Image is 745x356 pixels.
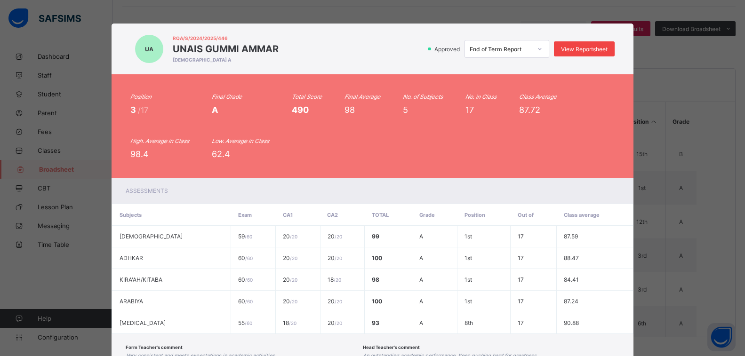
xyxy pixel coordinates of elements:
[419,212,435,218] span: Grade
[465,105,474,115] span: 17
[564,298,578,305] span: 87.24
[292,105,309,115] span: 490
[328,319,342,326] span: 20
[419,276,423,283] span: A
[335,255,342,261] span: / 20
[403,93,443,100] i: No. of Subjects
[372,319,379,326] span: 93
[564,233,578,240] span: 87.59
[328,254,342,261] span: 20
[120,276,162,283] span: KIRA'AH/KITABA
[130,105,138,115] span: 3
[518,212,534,218] span: Out of
[564,212,600,218] span: Class average
[245,320,252,326] span: / 60
[212,93,242,100] i: Final Grade
[130,93,152,100] i: Position
[290,234,297,239] span: / 20
[363,345,420,350] span: Head Teacher's comment
[238,212,252,218] span: Exam
[283,319,296,326] span: 18
[419,254,423,261] span: A
[465,93,497,100] i: No. in Class
[344,105,355,115] span: 98
[120,212,142,218] span: Subjects
[130,137,189,144] i: High. Average in Class
[465,276,472,283] span: 1st
[245,277,253,283] span: / 60
[465,233,472,240] span: 1st
[173,57,279,63] span: [DEMOGRAPHIC_DATA] A
[245,255,253,261] span: / 60
[238,254,253,261] span: 60
[433,46,463,53] span: Approved
[564,319,579,326] span: 90.88
[372,276,379,283] span: 98
[335,234,342,239] span: / 20
[212,137,269,144] i: Low. Average in Class
[328,233,342,240] span: 20
[519,93,557,100] i: Class Average
[245,234,252,239] span: / 60
[518,319,524,326] span: 17
[212,105,218,115] span: A
[465,319,473,326] span: 8th
[289,320,296,326] span: / 20
[465,298,472,305] span: 1st
[518,233,524,240] span: 17
[238,276,253,283] span: 60
[173,43,279,55] span: UNAIS GUMMI AMMAR
[465,254,472,261] span: 1st
[564,276,579,283] span: 84.41
[212,149,230,159] span: 62.4
[372,212,389,218] span: Total
[145,46,153,53] span: UA
[138,105,148,115] span: /17
[238,298,253,305] span: 60
[334,277,341,283] span: / 20
[335,320,342,326] span: / 20
[290,299,297,304] span: / 20
[328,276,341,283] span: 18
[344,93,380,100] i: Final Average
[283,254,297,261] span: 20
[335,299,342,304] span: / 20
[419,233,423,240] span: A
[126,187,168,194] span: Assessments
[292,93,322,100] i: Total Score
[518,276,524,283] span: 17
[238,319,252,326] span: 55
[465,212,485,218] span: Position
[372,254,382,261] span: 100
[403,105,408,115] span: 5
[238,233,252,240] span: 59
[327,212,338,218] span: CA2
[283,298,297,305] span: 20
[372,233,379,240] span: 99
[519,105,540,115] span: 87.72
[561,46,608,53] span: View Reportsheet
[419,298,423,305] span: A
[419,319,423,326] span: A
[120,233,183,240] span: [DEMOGRAPHIC_DATA]
[120,254,143,261] span: ADHKAR
[283,233,297,240] span: 20
[245,299,253,304] span: / 60
[130,149,149,159] span: 98.4
[283,212,293,218] span: CA1
[120,298,143,305] span: ARABIYA
[518,298,524,305] span: 17
[372,298,382,305] span: 100
[126,345,183,350] span: Form Teacher's comment
[564,254,579,261] span: 88.47
[290,255,297,261] span: / 20
[120,319,166,326] span: [MEDICAL_DATA]
[173,35,279,41] span: RQA/S/2024/2025/446
[470,46,532,53] div: End of Term Report
[283,276,297,283] span: 20
[290,277,297,283] span: / 20
[518,254,524,261] span: 17
[328,298,342,305] span: 20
